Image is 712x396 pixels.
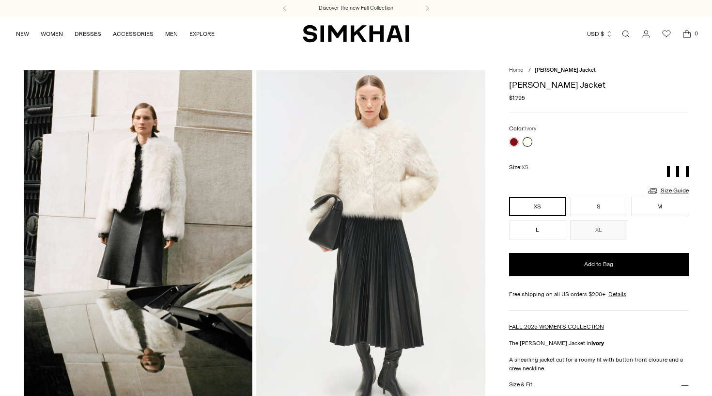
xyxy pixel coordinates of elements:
[525,126,536,132] span: Ivory
[509,67,523,73] a: Home
[587,23,613,45] button: USD $
[509,80,689,89] h1: [PERSON_NAME] Jacket
[528,66,531,75] div: /
[677,24,697,44] a: Open cart modal
[657,24,676,44] a: Wishlist
[189,23,215,45] a: EXPLORE
[509,355,689,373] p: A shearling jacket cut for a roomy fit with button front closure and a crew neckline.
[509,124,536,133] label: Color:
[509,94,525,102] span: $1,795
[631,197,688,216] button: M
[570,220,627,239] button: XL
[509,339,689,348] p: The [PERSON_NAME] Jacket in
[509,381,532,388] h3: Size & Fit
[522,164,528,171] span: XS
[509,323,604,330] a: FALL 2025 WOMEN'S COLLECTION
[591,340,604,347] strong: Ivory
[509,66,689,75] nav: breadcrumbs
[41,23,63,45] a: WOMEN
[616,24,635,44] a: Open search modal
[608,290,626,299] a: Details
[16,23,29,45] a: NEW
[75,23,101,45] a: DRESSES
[509,197,566,216] button: XS
[535,67,596,73] span: [PERSON_NAME] Jacket
[113,23,154,45] a: ACCESSORIES
[570,197,627,216] button: S
[319,4,393,12] a: Discover the new Fall Collection
[692,29,700,38] span: 0
[584,260,613,269] span: Add to Bag
[509,163,528,172] label: Size:
[165,23,178,45] a: MEN
[636,24,656,44] a: Go to the account page
[647,185,689,197] a: Size Guide
[509,220,566,239] button: L
[509,253,689,276] button: Add to Bag
[303,24,409,43] a: SIMKHAI
[509,290,689,299] div: Free shipping on all US orders $200+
